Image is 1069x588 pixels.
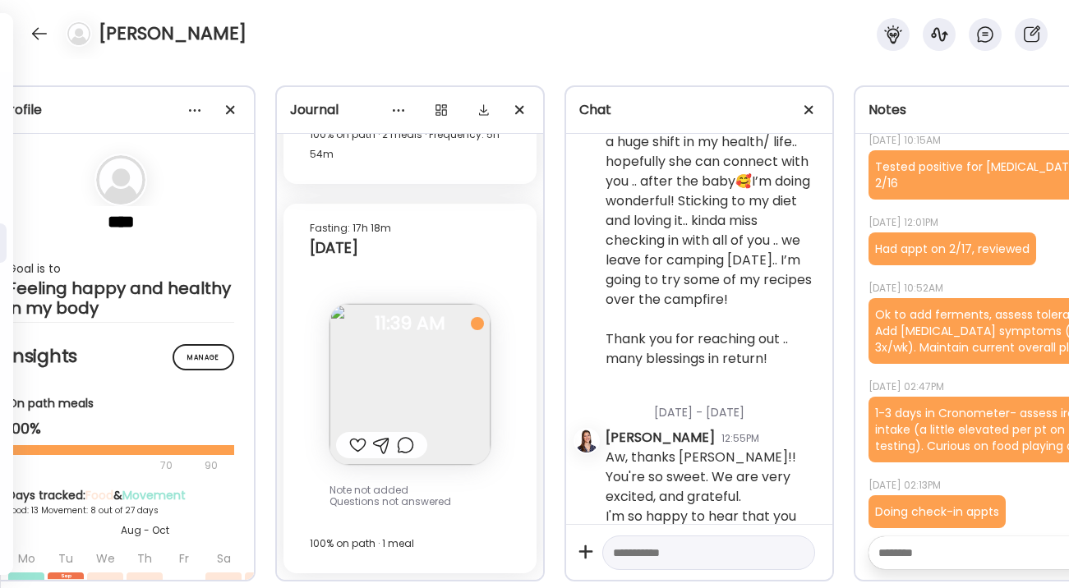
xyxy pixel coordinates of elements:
div: On path meals [7,395,234,412]
div: Th [127,544,163,572]
span: Note not added [329,483,408,497]
div: Days tracked: & [7,487,282,504]
div: 70 [7,456,200,475]
div: [PERSON_NAME] [606,428,715,448]
div: Tu [48,544,84,572]
div: Sep [48,572,84,579]
h2: Insights [7,344,234,369]
div: 100% on path · 1 meal [310,534,510,554]
div: Fr [166,544,202,572]
div: Had appt on 2/17, reviewed [869,232,1036,265]
div: Fasting: 17h 18m [310,218,510,238]
img: images%2FN1uPV4JF5SdRwfZiZ6QATDYrEr92%2FYuoMQbcwlm92cqxwTNtk%2FUmLpSuG00j79O3OwreHb_240 [329,304,491,465]
div: Goal is to [7,259,234,278]
div: We [87,544,123,572]
div: Feeling happy and healthy in my body [7,278,234,318]
span: 11:39 AM [329,316,491,331]
img: bg-avatar-default.svg [96,155,145,204]
div: Journal [290,100,530,120]
span: Movement [122,487,186,503]
div: Sa [205,544,242,572]
div: 100% [7,419,234,439]
div: Chat [579,100,819,120]
div: Food: 13 Movement: 8 out of 27 days [7,504,282,517]
img: avatars%2FI7glDmu294XZYZYHk6UXYoQIUhT2 [575,430,598,452]
div: 90 [203,456,219,475]
img: bg-avatar-default.svg [67,22,90,45]
div: 100% on path · 2 meals · Frequency: 5h 54m [310,125,510,164]
div: Su [245,544,281,572]
span: Questions not answered [329,494,451,508]
div: 12:55PM [721,431,759,446]
span: Food [85,487,113,503]
h4: [PERSON_NAME] [99,21,247,47]
div: [DATE] - [DATE] [606,384,819,428]
div: Aug - Oct [7,523,282,538]
div: Profile [1,100,241,120]
div: Doing check-in appts [869,495,1006,528]
div: Manage [173,344,234,370]
div: [DATE] [310,238,510,258]
div: Mo [8,544,44,572]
